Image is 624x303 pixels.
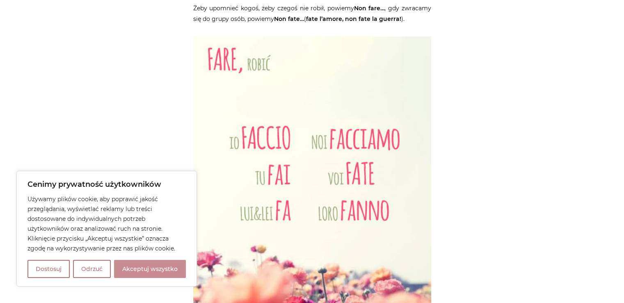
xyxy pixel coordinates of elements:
strong: fate l’amore, non fate la guerra! [306,15,401,23]
strong: Non fare… [354,5,385,12]
strong: Non fate… [274,15,304,23]
p: Cenimy prywatność użytkowników [27,179,186,189]
button: Odrzuć [73,260,111,278]
button: Dostosuj [27,260,70,278]
p: Żeby upomnieć kogoś, żeby czegoś nie robił, powiemy , gdy zwracamy się do grupy osób, powiemy ( ). [193,3,431,24]
button: Akceptuj wszystko [114,260,186,278]
p: Używamy plików cookie, aby poprawić jakość przeglądania, wyświetlać reklamy lub treści dostosowan... [27,194,186,253]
